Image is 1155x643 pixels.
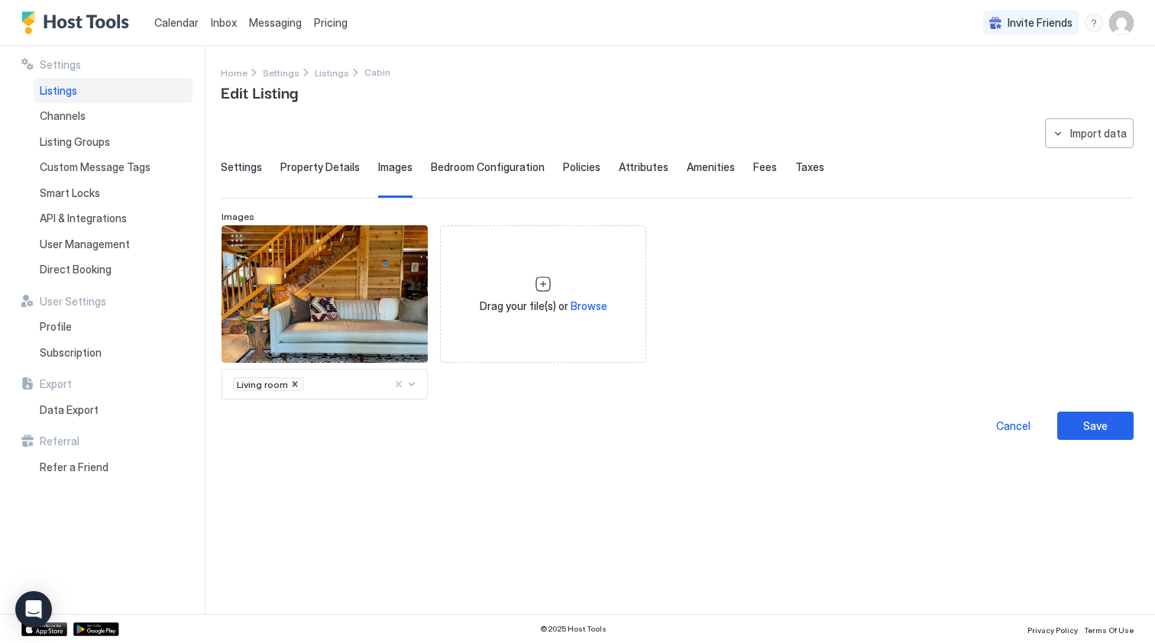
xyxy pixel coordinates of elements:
[40,320,72,334] span: Profile
[996,418,1030,434] div: Cancel
[1045,118,1134,148] button: Import data
[40,109,86,123] span: Channels
[34,257,192,283] a: Direct Booking
[34,340,192,366] a: Subscription
[687,160,735,174] span: Amenities
[1109,11,1134,35] div: User profile
[280,160,360,174] span: Property Details
[221,80,298,103] span: Edit Listing
[34,231,192,257] a: User Management
[263,64,299,80] div: Breadcrumb
[34,180,192,206] a: Smart Locks
[314,16,348,30] span: Pricing
[249,15,302,31] a: Messaging
[154,15,199,31] a: Calendar
[1027,625,1078,635] span: Privacy Policy
[40,403,99,417] span: Data Export
[211,15,237,31] a: Inbox
[21,11,136,34] a: Host Tools Logo
[40,263,112,276] span: Direct Booking
[40,160,150,174] span: Custom Message Tags
[40,346,102,360] span: Subscription
[378,160,412,174] span: Images
[975,412,1051,440] button: Cancel
[34,205,192,231] a: API & Integrations
[237,379,288,390] span: Living room
[40,377,72,391] span: Export
[364,66,390,78] span: Breadcrumb
[40,84,77,98] span: Listings
[1084,625,1134,635] span: Terms Of Use
[619,160,668,174] span: Attributes
[753,160,777,174] span: Fees
[1085,14,1103,32] div: menu
[222,225,428,363] div: View image
[40,135,110,149] span: Listing Groups
[73,622,119,636] a: Google Play Store
[540,624,607,634] span: © 2025 Host Tools
[315,64,349,80] a: Listings
[795,160,824,174] span: Taxes
[563,160,600,174] span: Policies
[263,64,299,80] a: Settings
[34,397,192,423] a: Data Export
[221,64,247,80] div: Breadcrumb
[1027,621,1078,637] a: Privacy Policy
[15,591,52,628] div: Open Intercom Messenger
[221,64,247,80] a: Home
[154,16,199,29] span: Calendar
[315,64,349,80] div: Breadcrumb
[40,460,108,474] span: Refer a Friend
[221,67,247,79] span: Home
[315,67,349,79] span: Listings
[222,211,254,222] span: Images
[34,454,192,480] a: Refer a Friend
[34,314,192,340] a: Profile
[263,67,299,79] span: Settings
[571,299,607,312] span: Browse
[40,295,106,309] span: User Settings
[221,160,262,174] span: Settings
[480,299,607,313] span: Drag your file(s) or
[40,212,127,225] span: API & Integrations
[1083,418,1108,434] div: Save
[290,378,300,390] div: Remove Living room
[40,237,130,251] span: User Management
[40,435,79,448] span: Referral
[431,160,545,174] span: Bedroom Configuration
[21,622,67,636] a: App Store
[34,78,192,104] a: Listings
[40,58,81,72] span: Settings
[249,16,302,29] span: Messaging
[34,154,192,180] a: Custom Message Tags
[1070,125,1127,141] div: Import data
[34,103,192,129] a: Channels
[1008,16,1072,30] span: Invite Friends
[1057,412,1134,440] button: Save
[211,16,237,29] span: Inbox
[34,129,192,155] a: Listing Groups
[1084,621,1134,637] a: Terms Of Use
[40,186,100,200] span: Smart Locks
